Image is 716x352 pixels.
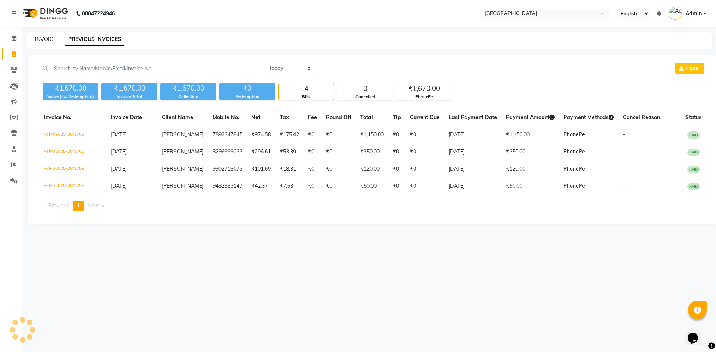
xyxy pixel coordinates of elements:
[19,3,70,24] img: logo
[208,143,247,161] td: 8296999033
[623,165,625,172] span: -
[275,126,304,144] td: ₹175.42
[111,114,142,121] span: Invoice Date
[563,165,585,172] span: PhonePe
[162,183,204,189] span: [PERSON_NAME]
[35,36,56,42] a: INVOICE
[356,178,388,195] td: ₹50.00
[388,126,405,144] td: ₹0
[444,178,502,195] td: [DATE]
[326,114,351,121] span: Round Off
[101,83,157,93] div: ₹1,670.00
[563,114,614,121] span: Payment Methods
[360,114,373,121] span: Total
[388,161,405,178] td: ₹0
[304,161,321,178] td: ₹0
[40,178,106,195] td: velvt/2025-26/1758
[687,166,700,173] span: PAID
[40,126,106,144] td: velvt/2025-26/1761
[321,143,356,161] td: ₹0
[40,161,106,178] td: velvt/2025-26/1759
[280,114,289,121] span: Tax
[48,202,69,209] span: Previous
[685,114,701,121] span: Status
[623,183,625,189] span: -
[623,148,625,155] span: -
[388,143,405,161] td: ₹0
[623,114,660,121] span: Cancel Reason
[321,161,356,178] td: ₹0
[321,178,356,195] td: ₹0
[101,93,157,100] div: Invoice Total
[669,7,682,20] img: Admin
[247,178,275,195] td: ₹42.37
[356,143,388,161] td: ₹350.00
[279,94,334,100] div: Bills
[502,178,559,195] td: ₹50.00
[388,178,405,195] td: ₹0
[275,178,304,195] td: ₹7.63
[502,161,559,178] td: ₹120.00
[275,143,304,161] td: ₹53.39
[563,131,585,138] span: PhonePe
[43,83,98,93] div: ₹1,670.00
[213,114,239,121] span: Mobile No.
[162,114,193,121] span: Client Name
[675,63,704,74] button: Export
[304,178,321,195] td: ₹0
[687,149,700,156] span: PAID
[279,83,334,94] div: 4
[396,94,452,100] div: PhonePe
[563,148,585,155] span: PhonePe
[444,161,502,178] td: [DATE]
[405,143,444,161] td: ₹0
[502,126,559,144] td: ₹1,150.00
[444,143,502,161] td: [DATE]
[405,161,444,178] td: ₹0
[160,93,216,100] div: Collection
[444,126,502,144] td: [DATE]
[111,148,127,155] span: [DATE]
[393,114,401,121] span: Tip
[247,126,275,144] td: ₹974.58
[208,178,247,195] td: 9482983147
[337,94,393,100] div: Cancelled
[251,114,260,121] span: Net
[162,165,204,172] span: [PERSON_NAME]
[337,83,393,94] div: 0
[502,143,559,161] td: ₹350.00
[321,126,356,144] td: ₹0
[685,10,702,18] span: Admin
[308,114,317,121] span: Fee
[40,143,106,161] td: velvt/2025-26/1760
[405,178,444,195] td: ₹0
[219,83,275,93] div: ₹0
[687,183,700,190] span: PAID
[687,131,700,139] span: PAID
[247,161,275,178] td: ₹101.69
[160,83,216,93] div: ₹1,670.00
[40,63,254,74] input: Search by Name/Mobile/Email/Invoice No
[162,131,204,138] span: [PERSON_NAME]
[88,202,99,209] span: Next
[356,126,388,144] td: ₹1,150.00
[304,143,321,161] td: ₹0
[449,114,497,121] span: Last Payment Date
[208,126,247,144] td: 7892347845
[40,201,706,211] nav: Pagination
[685,65,701,72] span: Export
[44,114,72,121] span: Invoice No.
[405,126,444,144] td: ₹0
[356,161,388,178] td: ₹120.00
[82,3,115,24] b: 08047224946
[623,131,625,138] span: -
[111,165,127,172] span: [DATE]
[506,114,555,121] span: Payment Amount
[77,202,80,209] span: 1
[563,183,585,189] span: PhonePe
[410,114,440,121] span: Current Due
[162,148,204,155] span: [PERSON_NAME]
[43,93,98,100] div: Value (Ex. Redemption)
[685,322,709,345] iframe: chat widget
[304,126,321,144] td: ₹0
